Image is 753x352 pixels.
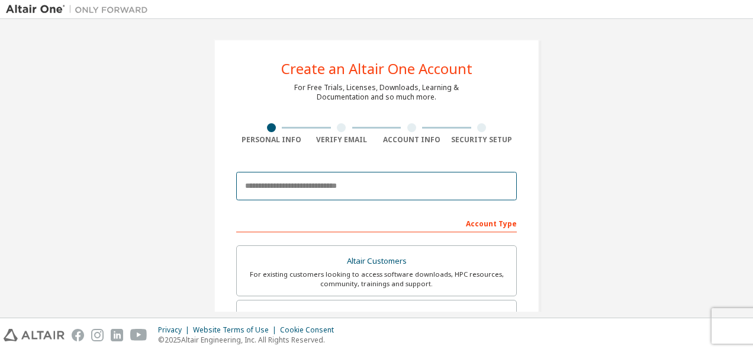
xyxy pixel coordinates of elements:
img: Altair One [6,4,154,15]
img: linkedin.svg [111,329,123,341]
div: Security Setup [447,135,517,145]
img: altair_logo.svg [4,329,65,341]
img: facebook.svg [72,329,84,341]
p: © 2025 Altair Engineering, Inc. All Rights Reserved. [158,335,341,345]
div: For Free Trials, Licenses, Downloads, Learning & Documentation and so much more. [294,83,459,102]
div: Privacy [158,325,193,335]
div: Website Terms of Use [193,325,280,335]
div: Verify Email [307,135,377,145]
div: Cookie Consent [280,325,341,335]
div: Altair Customers [244,253,509,270]
img: youtube.svg [130,329,147,341]
div: Account Info [376,135,447,145]
div: For existing customers looking to access software downloads, HPC resources, community, trainings ... [244,270,509,289]
div: Personal Info [236,135,307,145]
div: Create an Altair One Account [281,62,472,76]
div: Account Type [236,213,517,232]
img: instagram.svg [91,329,104,341]
div: Students [244,308,509,324]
